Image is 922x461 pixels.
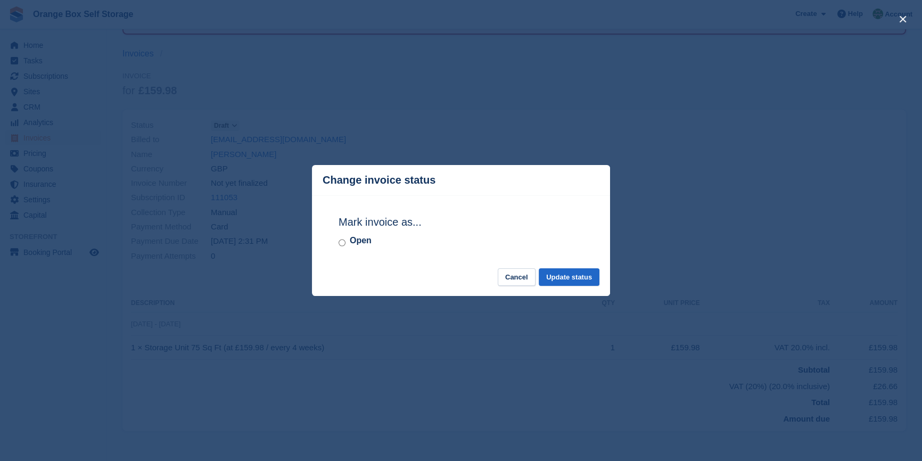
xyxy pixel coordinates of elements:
[323,174,435,186] p: Change invoice status
[894,11,911,28] button: close
[350,234,372,247] label: Open
[539,268,599,286] button: Update status
[498,268,536,286] button: Cancel
[339,214,583,230] h2: Mark invoice as...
